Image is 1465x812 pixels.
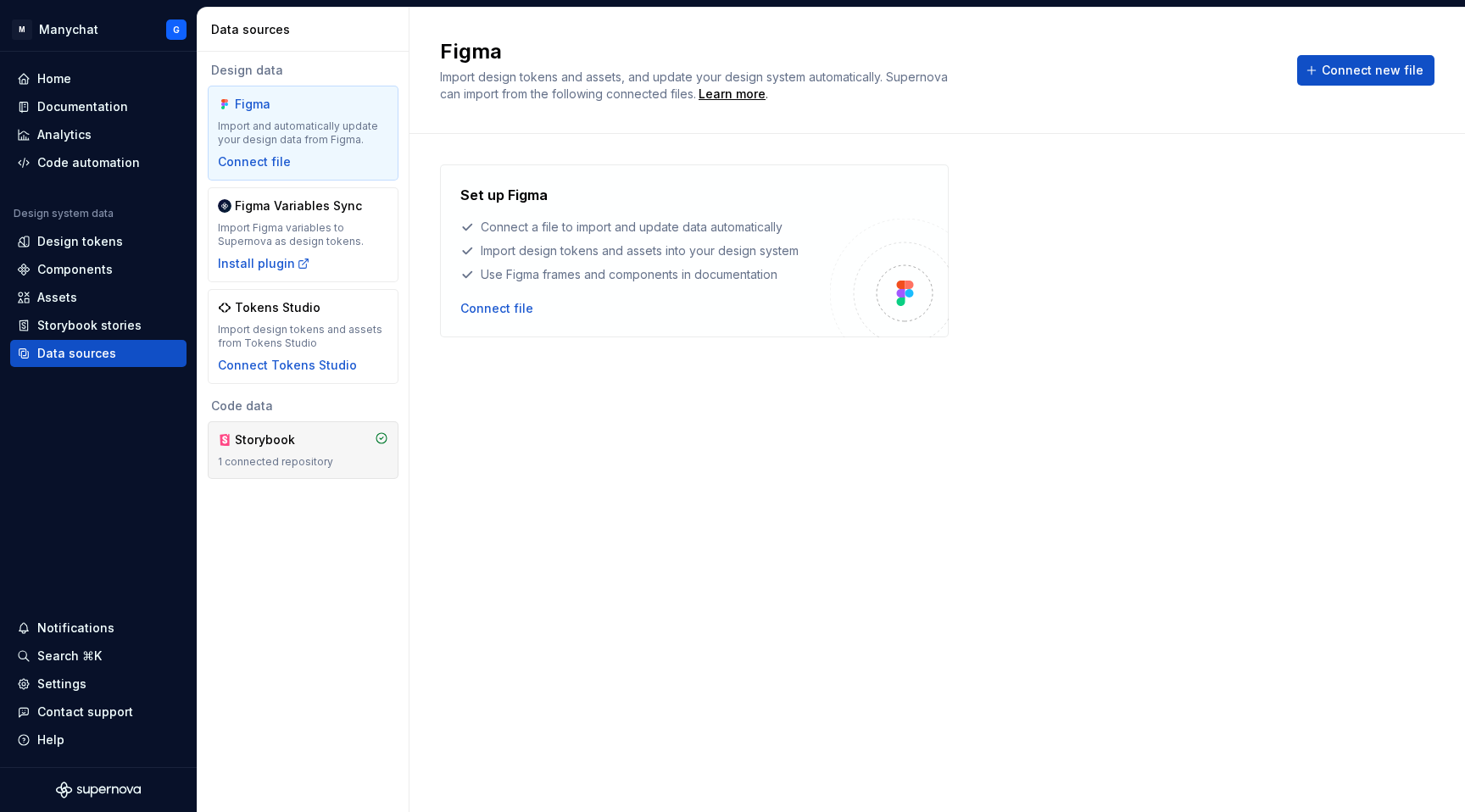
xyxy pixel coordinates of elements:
[218,323,388,350] div: Import design tokens and assets from Tokens Studio
[208,289,398,384] a: Tokens StudioImport design tokens and assets from Tokens StudioConnect Tokens Studio
[218,221,388,248] div: Import Figma variables to Supernova as design tokens.
[218,153,291,170] button: Connect file
[37,98,128,115] div: Documentation
[37,126,92,143] div: Analytics
[37,317,142,334] div: Storybook stories
[10,256,187,283] a: Components
[218,120,388,147] div: Import and automatically update your design data from Figma.
[1297,55,1434,86] button: Connect new file
[10,312,187,339] a: Storybook stories
[10,149,187,176] a: Code automation
[10,615,187,642] button: Notifications
[440,70,951,101] span: Import design tokens and assets, and update your design system automatically. Supernova can impor...
[10,93,187,120] a: Documentation
[460,300,533,317] button: Connect file
[235,431,316,448] div: Storybook
[10,228,187,255] a: Design tokens
[1322,62,1423,79] span: Connect new file
[10,65,187,92] a: Home
[39,21,98,38] div: Manychat
[37,154,140,171] div: Code automation
[10,284,187,311] a: Assets
[37,676,86,692] div: Settings
[10,121,187,148] a: Analytics
[235,197,362,214] div: Figma Variables Sync
[10,340,187,367] a: Data sources
[699,86,766,103] a: Learn more
[37,620,114,637] div: Notifications
[208,62,398,79] div: Design data
[37,70,71,87] div: Home
[460,219,830,236] div: Connect a file to import and update data automatically
[56,781,141,798] svg: Supernova Logo
[440,38,1277,65] h2: Figma
[208,398,398,414] div: Code data
[460,242,830,259] div: Import design tokens and assets into your design system
[37,261,113,278] div: Components
[235,96,316,113] div: Figma
[208,187,398,282] a: Figma Variables SyncImport Figma variables to Supernova as design tokens.Install plugin
[235,299,320,316] div: Tokens Studio
[218,455,388,469] div: 1 connected repository
[37,731,64,748] div: Help
[37,289,77,306] div: Assets
[10,642,187,670] button: Search ⌘K
[208,86,398,181] a: FigmaImport and automatically update your design data from Figma.Connect file
[37,704,133,720] div: Contact support
[3,11,193,47] button: MManychatG
[460,185,548,205] h4: Set up Figma
[37,233,123,250] div: Design tokens
[460,266,830,283] div: Use Figma frames and components in documentation
[37,345,116,362] div: Data sources
[10,670,187,698] a: Settings
[173,23,180,36] div: G
[10,726,187,754] button: Help
[37,648,102,665] div: Search ⌘K
[218,255,310,272] button: Install plugin
[10,698,187,726] button: Contact support
[218,357,357,374] button: Connect Tokens Studio
[208,421,398,479] a: Storybook1 connected repository
[14,207,114,220] div: Design system data
[211,21,402,38] div: Data sources
[696,88,768,101] span: .
[12,19,32,40] div: M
